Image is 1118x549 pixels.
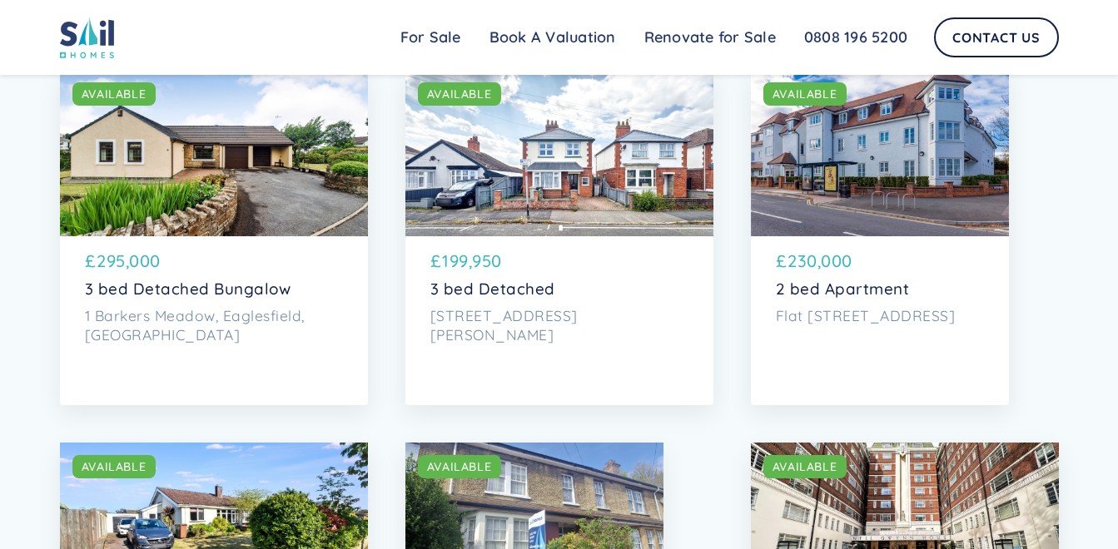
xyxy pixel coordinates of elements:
a: 0808 196 5200 [790,21,922,54]
div: AVAILABLE [82,86,147,102]
a: For Sale [386,21,475,54]
p: Flat [STREET_ADDRESS] [776,307,984,326]
a: Contact Us [934,17,1059,57]
p: 1 Barkers Meadow, Eaglesfield, [GEOGRAPHIC_DATA] [85,307,343,344]
p: 295,000 [97,249,161,274]
p: £ [776,249,787,274]
div: AVAILABLE [427,86,492,102]
p: £ [430,249,441,274]
div: AVAILABLE [773,458,837,475]
p: £ [85,249,96,274]
p: 199,950 [442,249,502,274]
a: Renovate for Sale [630,21,790,54]
div: AVAILABLE [82,458,147,475]
a: AVAILABLE£230,0002 bed ApartmentFlat [STREET_ADDRESS] [751,70,1009,405]
a: Book A Valuation [475,21,630,54]
p: 2 bed Apartment [776,279,984,299]
img: sail home logo colored [60,17,115,58]
p: 3 bed Detached [430,279,688,299]
div: AVAILABLE [773,86,837,102]
a: AVAILABLE£295,0003 bed Detached Bungalow1 Barkers Meadow, Eaglesfield, [GEOGRAPHIC_DATA] [60,70,368,405]
a: AVAILABLE£199,9503 bed Detached[STREET_ADDRESS][PERSON_NAME] [405,70,713,405]
p: 3 bed Detached Bungalow [85,279,343,299]
p: [STREET_ADDRESS][PERSON_NAME] [430,307,688,344]
p: 230,000 [788,249,852,274]
div: AVAILABLE [427,458,492,475]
